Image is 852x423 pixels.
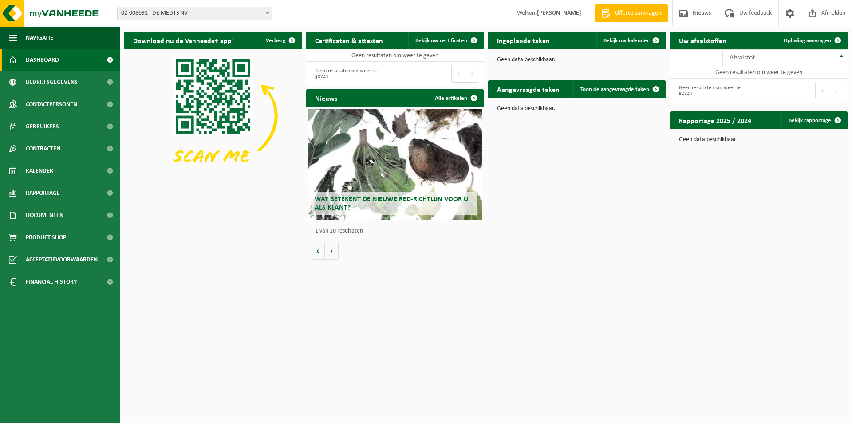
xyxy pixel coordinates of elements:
h2: Nieuws [306,89,346,107]
td: Geen resultaten om weer te geven [306,49,484,62]
span: Verberg [266,38,285,43]
div: Geen resultaten om weer te geven [674,81,754,100]
p: Geen data beschikbaar. [497,106,657,112]
button: Volgende [325,242,339,260]
td: Geen resultaten om weer te geven [670,66,848,79]
span: 02-008691 - DE MEDTS NV [118,7,272,20]
a: Ophaling aanvragen [777,32,847,49]
a: Wat betekent de nieuwe RED-richtlijn voor u als klant? [308,109,482,220]
span: Contactpersonen [26,93,77,115]
span: Product Shop [26,226,66,249]
h2: Ingeplande taken [488,32,559,49]
span: Afvalstof [730,54,755,61]
h2: Rapportage 2025 / 2024 [670,111,760,129]
strong: [PERSON_NAME] [537,10,581,16]
span: Ophaling aanvragen [784,38,831,43]
span: Navigatie [26,27,53,49]
button: Vorige [311,242,325,260]
span: Toon de aangevraagde taken [580,87,649,92]
span: 02-008691 - DE MEDTS NV [117,7,272,20]
p: Geen data beschikbaar [679,137,839,143]
a: Bekijk uw certificaten [408,32,483,49]
span: Contracten [26,138,60,160]
img: Download de VHEPlus App [124,49,302,182]
button: Previous [451,65,465,83]
h2: Certificaten & attesten [306,32,392,49]
span: Offerte aanvragen [613,9,663,18]
a: Bekijk uw kalender [596,32,665,49]
span: Acceptatievoorwaarden [26,249,98,271]
span: Kalender [26,160,53,182]
span: Financial History [26,271,77,293]
h2: Aangevraagde taken [488,80,568,98]
span: Bekijk uw kalender [603,38,649,43]
h2: Uw afvalstoffen [670,32,735,49]
button: Verberg [259,32,301,49]
span: Bekijk uw certificaten [415,38,467,43]
button: Previous [815,82,829,99]
div: Geen resultaten om weer te geven [311,64,390,83]
span: Bedrijfsgegevens [26,71,78,93]
span: Rapportage [26,182,60,204]
a: Alle artikelen [428,89,483,107]
span: Dashboard [26,49,59,71]
h2: Download nu de Vanheede+ app! [124,32,243,49]
p: Geen data beschikbaar. [497,57,657,63]
a: Toon de aangevraagde taken [573,80,665,98]
span: Documenten [26,204,63,226]
a: Bekijk rapportage [781,111,847,129]
span: Wat betekent de nieuwe RED-richtlijn voor u als klant? [315,196,468,211]
button: Next [829,82,843,99]
a: Offerte aanvragen [595,4,668,22]
p: 1 van 10 resultaten [315,228,479,234]
span: Gebruikers [26,115,59,138]
button: Next [465,65,479,83]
